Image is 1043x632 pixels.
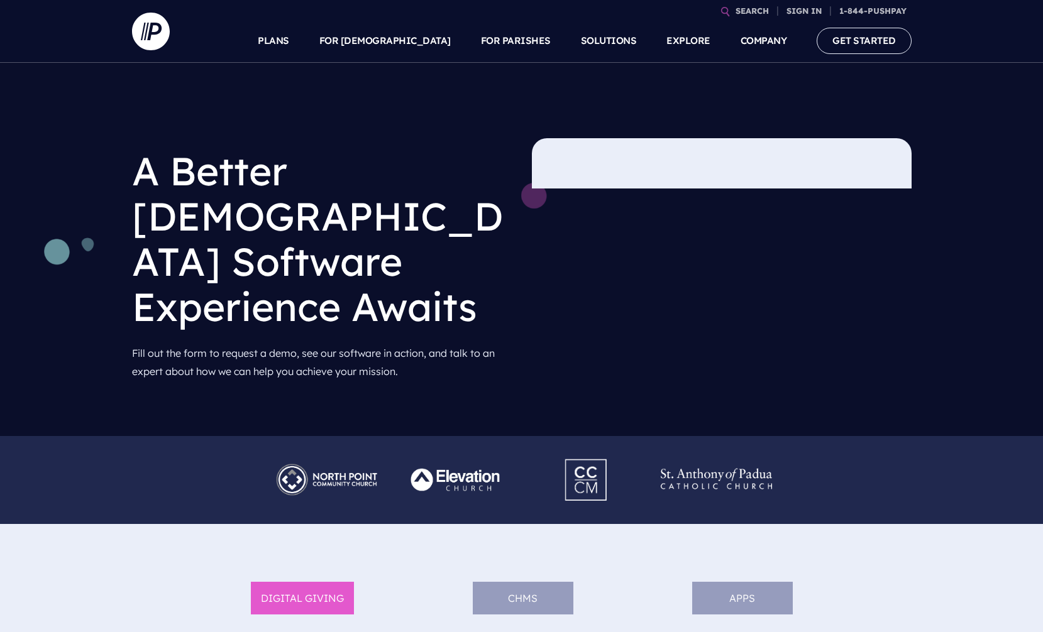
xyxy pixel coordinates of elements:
[541,451,632,464] picture: Pushpay_Logo__CCM
[481,19,551,63] a: FOR PARISHES
[817,28,912,53] a: GET STARTED
[132,339,512,386] p: Fill out the form to request a demo, see our software in action, and talk to an expert about how ...
[741,19,787,63] a: COMPANY
[581,19,637,63] a: SOLUTIONS
[319,19,451,63] a: FOR [DEMOGRAPHIC_DATA]
[251,582,354,615] li: DIGITAL GIVING
[258,19,289,63] a: PLANS
[392,456,522,469] picture: Pushpay_Logo__Elevation
[666,19,710,63] a: EXPLORE
[262,456,392,469] picture: Pushpay_Logo__NorthPoint
[132,138,512,339] h1: A Better [DEMOGRAPHIC_DATA] Software Experience Awaits
[651,456,781,469] picture: Pushpay_Logo__StAnthony
[692,582,793,615] li: APPS
[473,582,573,615] li: ChMS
